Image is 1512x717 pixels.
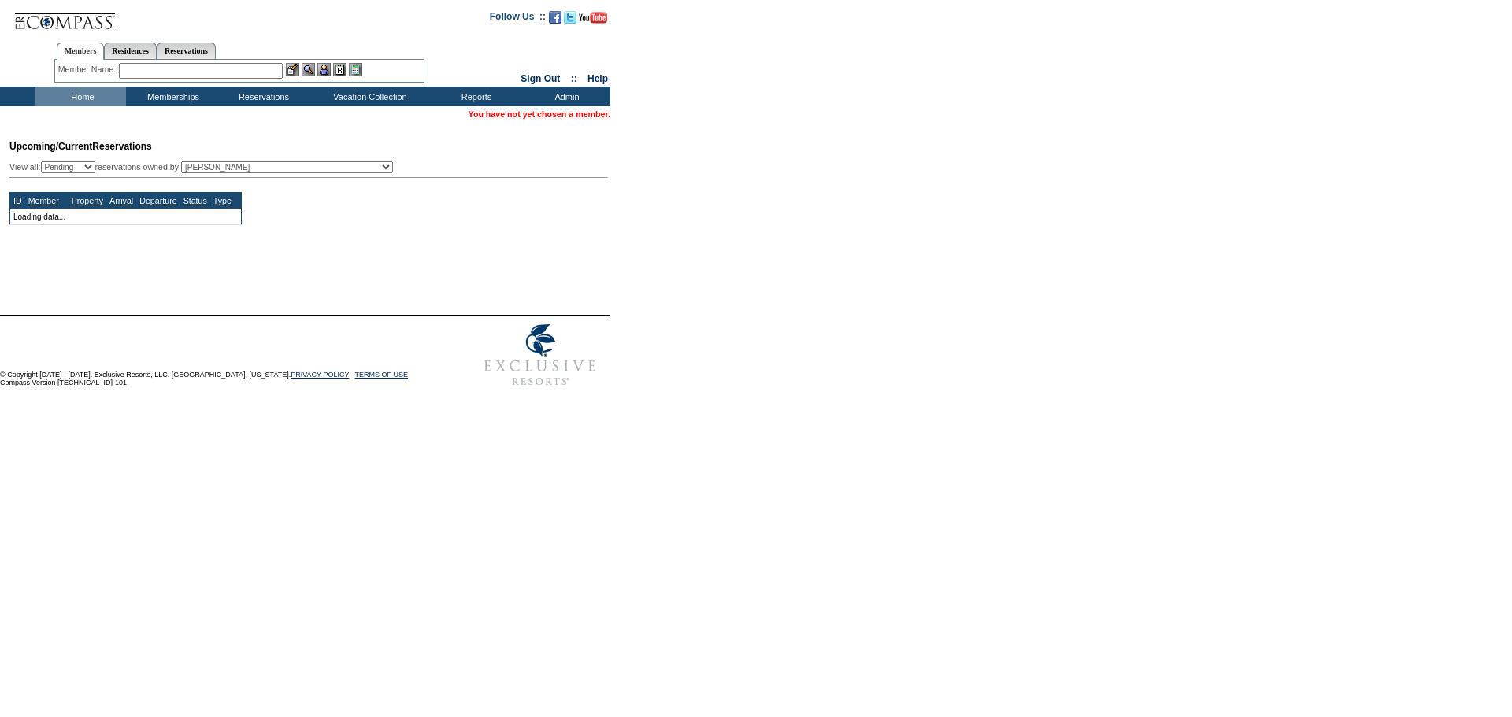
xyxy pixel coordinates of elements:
[58,63,119,76] div: Member Name:
[587,73,608,84] a: Help
[429,87,520,106] td: Reports
[217,87,307,106] td: Reservations
[302,63,315,76] img: View
[35,87,126,106] td: Home
[521,73,560,84] a: Sign Out
[9,161,400,173] div: View all: reservations owned by:
[520,87,610,106] td: Admin
[355,371,409,379] a: TERMS OF USE
[104,43,157,59] a: Residences
[72,196,103,205] a: Property
[579,12,607,24] img: Subscribe to our YouTube Channel
[10,209,242,224] td: Loading data...
[9,141,92,152] span: Upcoming/Current
[317,63,331,76] img: Impersonate
[183,196,207,205] a: Status
[307,87,429,106] td: Vacation Collection
[549,16,561,25] a: Become our fan on Facebook
[490,9,546,28] td: Follow Us ::
[564,16,576,25] a: Follow us on Twitter
[28,196,59,205] a: Member
[579,16,607,25] a: Subscribe to our YouTube Channel
[157,43,216,59] a: Reservations
[333,63,346,76] img: Reservations
[126,87,217,106] td: Memberships
[564,11,576,24] img: Follow us on Twitter
[286,63,299,76] img: b_edit.gif
[109,196,133,205] a: Arrival
[213,196,232,205] a: Type
[139,196,176,205] a: Departure
[349,63,362,76] img: b_calculator.gif
[57,43,105,60] a: Members
[469,316,610,394] img: Exclusive Resorts
[9,141,152,152] span: Reservations
[549,11,561,24] img: Become our fan on Facebook
[469,109,610,119] span: You have not yet chosen a member.
[13,196,22,205] a: ID
[291,371,349,379] a: PRIVACY POLICY
[571,73,577,84] span: ::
